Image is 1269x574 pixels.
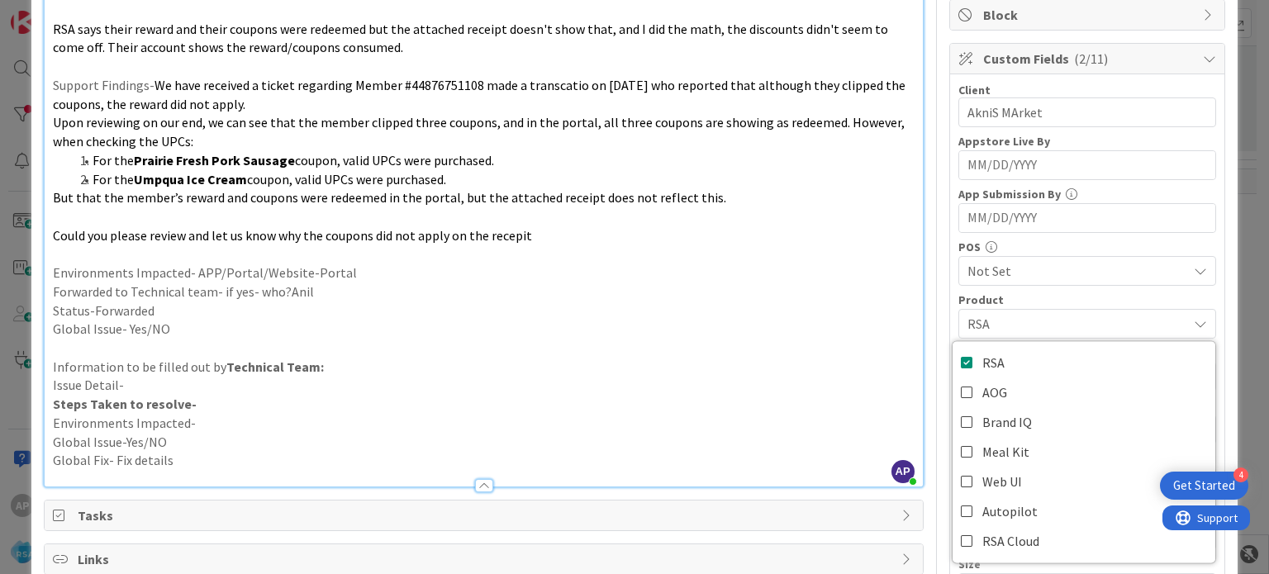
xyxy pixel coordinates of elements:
[967,204,1207,232] input: MM/DD/YYYY
[967,151,1207,179] input: MM/DD/YYYY
[967,314,1187,334] span: RSA
[958,294,1216,306] div: Product
[982,439,1029,464] span: Meal Kit
[53,227,532,244] span: Could you please review and let us know why the coupons did not apply on the recepit
[134,152,295,168] strong: Prairie Fresh Pork Sausage
[958,83,991,97] label: Client
[53,76,914,113] p: Support Findings-
[53,451,914,470] p: Global Fix- Fix details
[53,77,908,112] span: We have received a ticket regarding Member #44876751108 made a transcatio on [DATE] who reported ...
[1160,472,1248,500] div: Open Get Started checklist, remaining modules: 4
[247,171,446,187] span: coupon, valid UPCs were purchased.
[958,135,1216,147] div: Appstore Live By
[953,467,1215,496] a: Web UI
[93,152,134,168] span: For the
[226,358,324,375] strong: Technical Team:
[53,414,914,433] p: Environments Impacted-
[958,241,1216,253] div: POS
[953,437,1215,467] a: Meal Kit
[78,549,892,569] span: Links
[958,558,1216,570] div: Size
[953,526,1215,556] a: RSA Cloud
[953,377,1215,407] a: AOG
[1233,467,1248,482] div: 4
[953,496,1215,526] a: Autopilot
[983,49,1195,69] span: Custom Fields
[93,171,134,187] span: For the
[1074,50,1108,67] span: ( 2/11 )
[958,188,1216,200] div: App Submission By
[53,263,914,282] p: Environments Impacted- APP/Portal/Website-Portal
[982,350,1005,375] span: RSA
[967,261,1187,281] span: Not Set
[953,407,1215,437] a: Brand IQ
[53,114,907,149] span: Upon reviewing on our end, we can see that the member clipped three coupons, and in the portal, a...
[295,152,494,168] span: coupon, valid UPCs were purchased.
[53,320,914,339] p: Global Issue- Yes/NO
[983,5,1195,25] span: Block
[53,433,914,452] p: Global Issue-Yes/NO
[53,189,726,206] span: But that the member’s reward and coupons were redeemed in the portal, but the attached receipt do...
[53,301,914,320] p: Status-Forwarded
[982,469,1022,494] span: Web UI
[982,380,1007,405] span: AOG
[1173,477,1235,494] div: Get Started
[35,2,75,22] span: Support
[53,21,891,56] span: RSA says their reward and their coupons were redeemed but the attached receipt doesn't show that,...
[53,376,914,395] p: Issue Detail-
[982,410,1032,434] span: Brand IQ
[982,499,1038,524] span: Autopilot
[53,358,914,377] p: Information to be filled out by
[982,529,1039,553] span: RSA Cloud
[78,505,892,525] span: Tasks
[134,171,247,187] strong: Umpqua Ice Cream
[953,348,1215,377] a: RSA
[53,396,197,412] strong: Steps Taken to resolve-
[891,460,915,483] span: AP
[53,282,914,301] p: Forwarded to Technical team- if yes- who?Anil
